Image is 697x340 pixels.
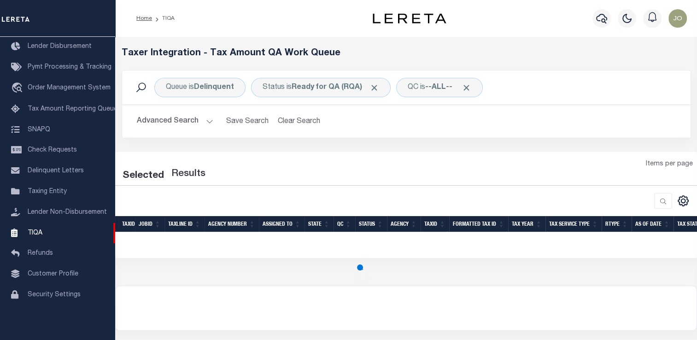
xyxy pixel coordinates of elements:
div: Selected [123,169,164,183]
th: Tax Service Type [545,216,602,232]
th: Tax Year [508,216,545,232]
i: travel_explore [11,82,26,94]
span: Order Management System [28,85,111,91]
th: TaxLine ID [164,216,205,232]
th: State [305,216,334,232]
span: Check Requests [28,147,77,153]
th: TaxID [118,216,135,232]
b: --ALL-- [425,84,452,91]
img: logo-dark.svg [373,13,446,23]
th: Agency [387,216,421,232]
span: Delinquent Letters [28,168,84,174]
div: Click to Edit [396,78,483,97]
img: svg+xml;base64,PHN2ZyB4bWxucz0iaHR0cDovL3d3dy53My5vcmcvMjAwMC9zdmciIHBvaW50ZXItZXZlbnRzPSJub25lIi... [668,9,687,28]
span: Refunds [28,250,53,257]
span: Click to Remove [462,83,471,93]
th: As Of Date [632,216,674,232]
th: Assigned To [259,216,305,232]
span: Lender Disbursement [28,43,92,50]
th: JobID [135,216,164,232]
li: TIQA [152,14,175,23]
div: Status is [251,78,391,97]
button: Advanced Search [137,112,213,130]
span: SNAPQ [28,126,50,133]
th: QC [334,216,355,232]
th: RType [602,216,632,232]
label: Results [171,167,205,182]
span: Click to Remove [369,83,379,93]
th: Agency Number [205,216,259,232]
span: TIQA [28,229,42,236]
span: Taxing Entity [28,188,67,195]
h5: Taxer Integration - Tax Amount QA Work Queue [122,48,691,59]
span: Items per page [646,159,693,170]
span: Tax Amount Reporting Queue [28,106,117,112]
span: Customer Profile [28,271,78,277]
b: Ready for QA (RQA) [292,84,379,91]
button: Save Search [221,112,274,130]
span: Security Settings [28,292,81,298]
a: Home [136,16,152,21]
b: Delinquent [194,84,234,91]
th: Formatted Tax ID [449,216,508,232]
div: Click to Edit [154,78,246,97]
span: Lender Non-Disbursement [28,209,107,216]
th: TaxID [421,216,449,232]
span: Pymt Processing & Tracking [28,64,111,70]
button: Clear Search [274,112,324,130]
th: Status [355,216,387,232]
